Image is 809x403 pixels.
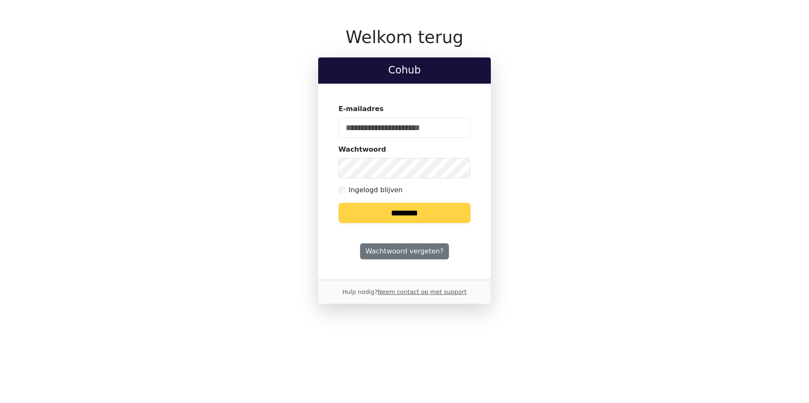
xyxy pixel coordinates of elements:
[377,289,466,295] a: Neem contact op met support
[338,104,384,114] label: E-mailadres
[349,185,402,195] label: Ingelogd blijven
[360,243,449,259] a: Wachtwoord vergeten?
[318,27,491,47] h1: Welkom terug
[338,144,386,155] label: Wachtwoord
[342,289,467,295] small: Hulp nodig?
[325,64,484,76] h2: Cohub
